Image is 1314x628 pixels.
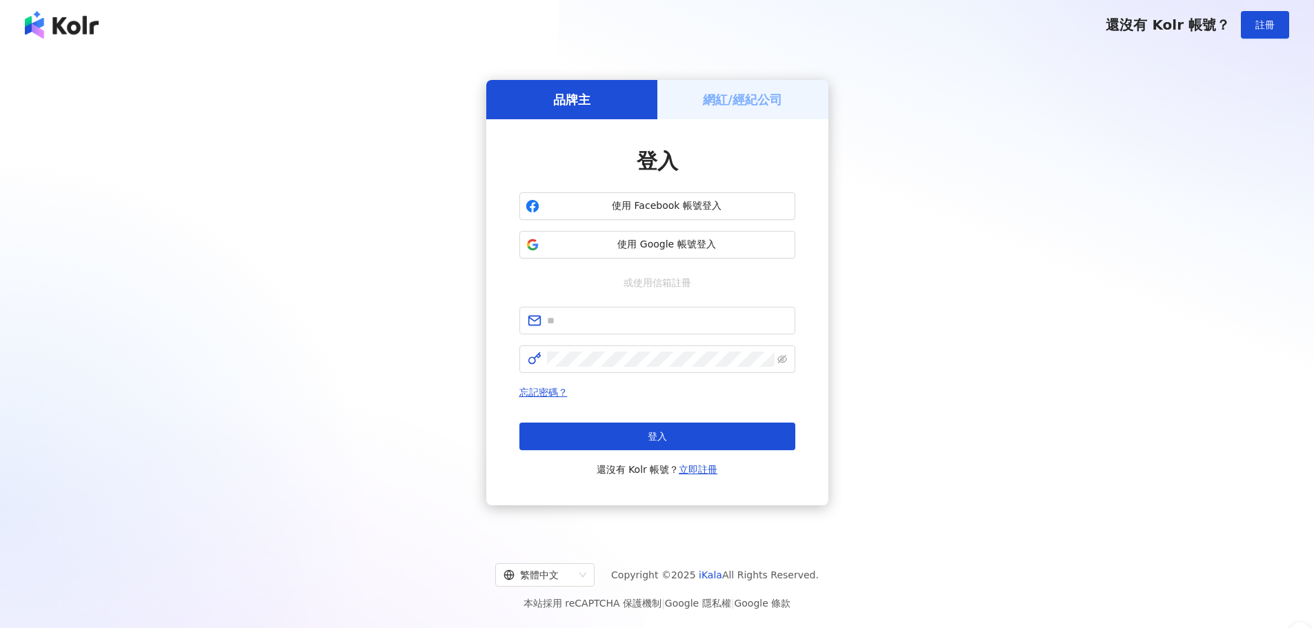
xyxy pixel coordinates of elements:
[731,598,735,609] span: |
[25,11,99,39] img: logo
[661,598,665,609] span: |
[777,354,787,364] span: eye-invisible
[703,91,782,108] h5: 網紅/經紀公司
[519,423,795,450] button: 登入
[679,464,717,475] a: 立即註冊
[597,461,718,478] span: 還沒有 Kolr 帳號？
[524,595,790,611] span: 本站採用 reCAPTCHA 保護機制
[1241,11,1289,39] button: 註冊
[614,275,701,290] span: 或使用信箱註冊
[734,598,790,609] a: Google 條款
[637,149,678,173] span: 登入
[545,238,789,252] span: 使用 Google 帳號登入
[611,567,819,583] span: Copyright © 2025 All Rights Reserved.
[1255,19,1275,30] span: 註冊
[1106,17,1230,33] span: 還沒有 Kolr 帳號？
[545,199,789,213] span: 使用 Facebook 帳號登入
[665,598,731,609] a: Google 隱私權
[519,387,568,398] a: 忘記密碼？
[553,91,590,108] h5: 品牌主
[519,231,795,259] button: 使用 Google 帳號登入
[519,192,795,220] button: 使用 Facebook 帳號登入
[699,569,722,580] a: iKala
[504,564,574,586] div: 繁體中文
[648,431,667,442] span: 登入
